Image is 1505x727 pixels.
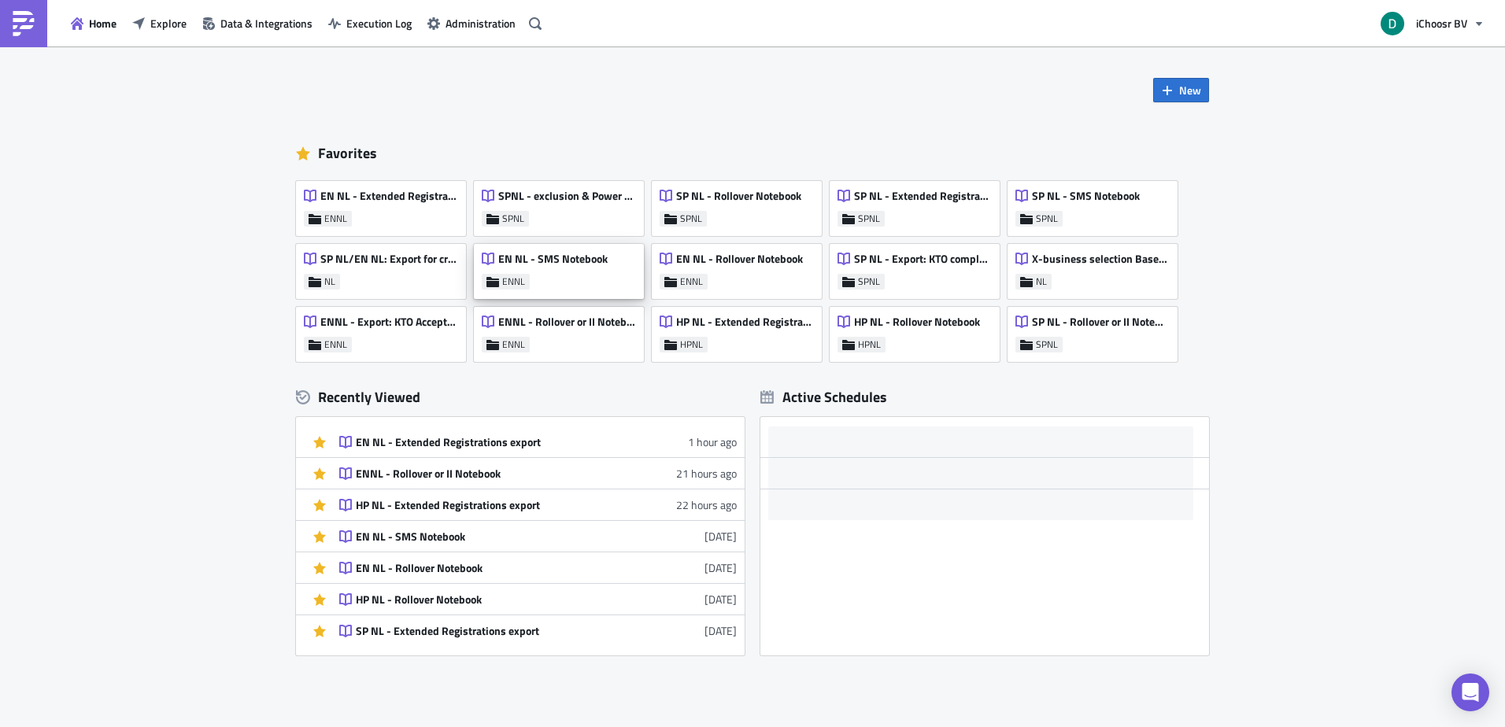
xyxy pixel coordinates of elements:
a: EN NL - Extended Registrations exportENNL [296,173,474,236]
a: ENNL - Rollover or II NotebookENNL [474,299,652,362]
span: iChoosr BV [1416,15,1467,31]
a: SP NL - Rollover NotebookSPNL [652,173,830,236]
span: HPNL [858,338,881,351]
div: Recently Viewed [296,386,745,409]
time: 2025-09-11T07:28:32Z [688,434,737,450]
a: HP NL - Rollover Notebook[DATE] [339,584,737,614]
span: X-business selection Base from ENNL [1032,252,1169,266]
span: SPNL [502,212,524,225]
a: HP NL - Extended Registrations export22 hours ago [339,489,737,520]
div: HP NL - Rollover Notebook [356,592,631,607]
a: EN NL - Rollover Notebook[DATE] [339,552,737,583]
span: NL [324,275,335,288]
div: Active Schedules [760,388,887,406]
a: ENNL - Export: KTO Accepted #4000 for VEHENNL [296,299,474,362]
div: EN NL - Rollover Notebook [356,561,631,575]
span: SPNL [1036,338,1058,351]
button: Explore [124,11,194,35]
a: X-business selection Base from ENNLNL [1008,236,1185,299]
div: ENNL - Rollover or II Notebook [356,467,631,481]
span: ENNL [502,275,525,288]
span: HPNL [680,338,703,351]
span: SP NL - SMS Notebook [1032,189,1140,203]
div: Favorites [296,142,1209,165]
span: SPNL - exclusion & Power back to grid list [498,189,635,203]
span: Administration [446,15,516,31]
span: HP NL - Rollover Notebook [854,315,980,329]
button: Administration [420,11,523,35]
span: ENNL [324,338,347,351]
time: 2025-09-10T10:10:10Z [676,496,737,513]
a: SPNL - exclusion & Power back to grid listSPNL [474,173,652,236]
a: HP NL - Rollover NotebookHPNL [830,299,1008,362]
time: 2025-09-01T15:21:13Z [704,622,737,639]
span: ENNL [502,338,525,351]
div: EN NL - Extended Registrations export [356,435,631,449]
button: New [1153,78,1209,102]
button: iChoosr BV [1371,6,1493,41]
a: EN NL - SMS NotebookENNL [474,236,652,299]
a: SP NL - Export: KTO completed/declined #4000 for VEHSPNL [830,236,1008,299]
time: 2025-09-10T08:20:55Z [704,528,737,544]
time: 2025-09-10T11:27:52Z [676,465,737,482]
span: New [1179,82,1201,98]
a: EN NL - SMS Notebook[DATE] [339,521,737,552]
button: Home [63,11,124,35]
div: SP NL - Extended Registrations export [356,624,631,638]
span: SPNL [1036,212,1058,225]
span: SP NL/EN NL: Export for cross check with CRM VEH [320,252,457,266]
span: ENNL [324,212,347,225]
span: ENNL [680,275,703,288]
span: ENNL - Export: KTO Accepted #4000 for VEH [320,315,457,329]
div: HP NL - Extended Registrations export [356,498,631,512]
span: EN NL - SMS Notebook [498,252,608,266]
span: SPNL [858,275,880,288]
span: HP NL - Extended Registrations export [676,315,813,329]
time: 2025-09-04T12:04:08Z [704,559,737,576]
button: Data & Integrations [194,11,320,35]
a: HP NL - Extended Registrations exportHPNL [652,299,830,362]
span: Execution Log [346,15,412,31]
img: PushMetrics [11,11,36,36]
a: SP NL - SMS NotebookSPNL [1008,173,1185,236]
span: SP NL - Rollover Notebook [676,189,801,203]
time: 2025-09-02T11:43:47Z [704,591,737,607]
span: Explore [150,15,187,31]
a: SP NL - Extended Registrations exportSPNL [830,173,1008,236]
span: SP NL - Extended Registrations export [854,189,991,203]
a: SP NL - Rollover or II NotebookSPNL [1008,299,1185,362]
a: SP NL/EN NL: Export for cross check with CRM VEHNL [296,236,474,299]
span: SP NL - Export: KTO completed/declined #4000 for VEH [854,252,991,266]
span: SPNL [680,212,702,225]
a: SP NL - Extended Registrations export[DATE] [339,615,737,646]
a: ENNL - Rollover or II Notebook21 hours ago [339,458,737,489]
span: Data & Integrations [220,15,312,31]
span: EN NL - Rollover Notebook [676,252,803,266]
span: EN NL - Extended Registrations export [320,189,457,203]
span: Home [89,15,116,31]
div: Open Intercom Messenger [1451,673,1489,711]
span: SP NL - Rollover or II Notebook [1032,315,1169,329]
span: NL [1036,275,1047,288]
button: Execution Log [320,11,420,35]
span: ENNL - Rollover or II Notebook [498,315,635,329]
a: EN NL - Rollover NotebookENNL [652,236,830,299]
img: Avatar [1379,10,1406,37]
a: EN NL - Extended Registrations export1 hour ago [339,426,737,457]
div: EN NL - SMS Notebook [356,530,631,544]
span: SPNL [858,212,880,225]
